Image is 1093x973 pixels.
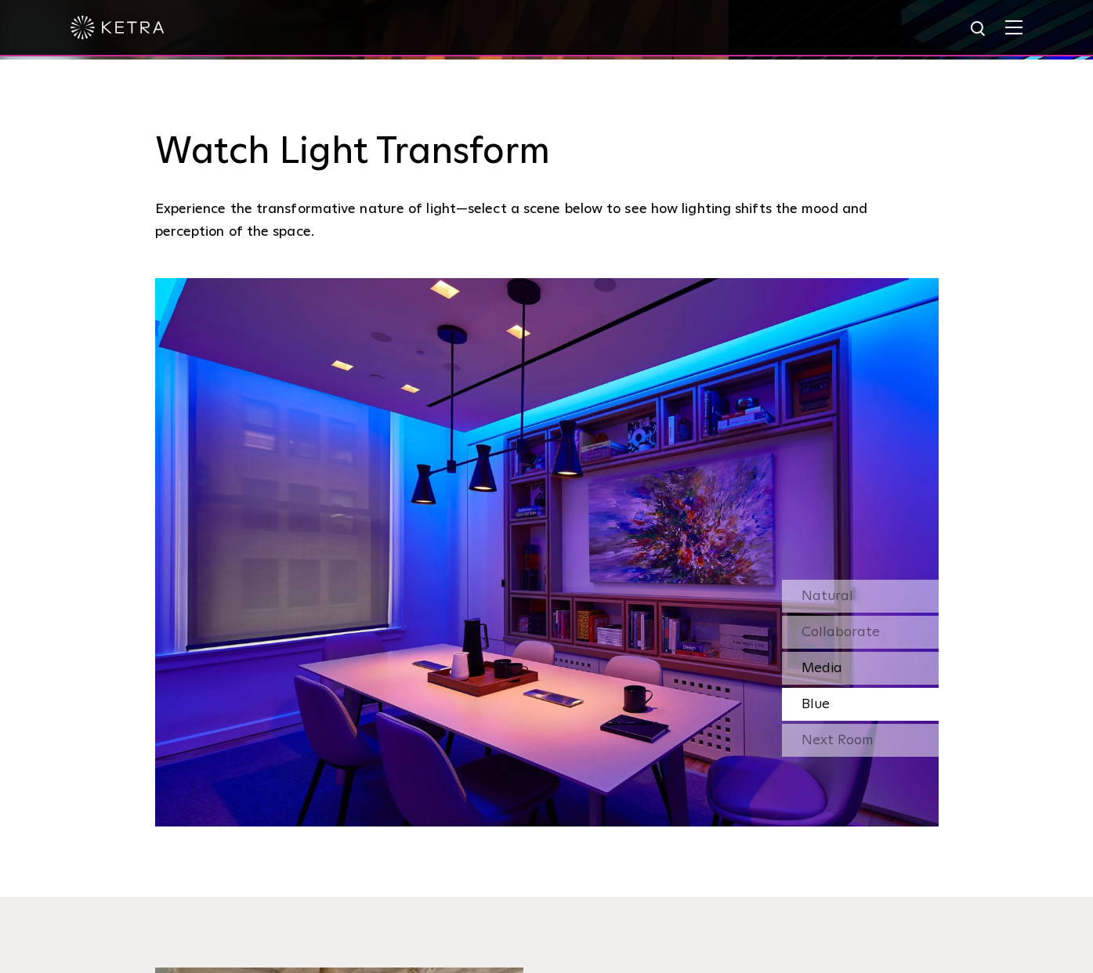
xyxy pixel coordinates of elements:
img: Hamburger%20Nav.svg [1005,20,1022,34]
img: SS-Desktop-CEC-02 [155,278,939,827]
span: Collaborate [802,625,880,639]
div: Next Room [782,724,939,757]
p: Experience the transformative nature of light—select a scene below to see how lighting shifts the... [155,198,931,243]
span: Media [802,661,842,675]
span: Natural [802,589,853,603]
span: Blue [802,697,830,711]
img: ketra-logo-2019-white [71,16,165,39]
h3: Watch Light Transform [155,130,939,175]
img: search icon [969,20,989,39]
